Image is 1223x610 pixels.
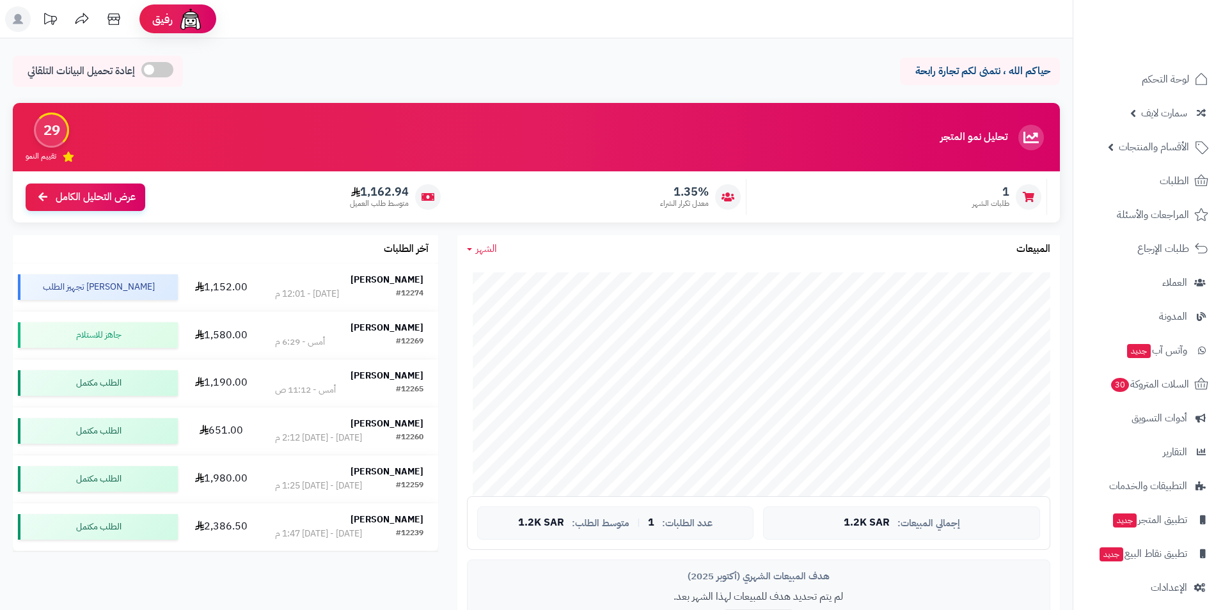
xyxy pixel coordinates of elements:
span: الإعدادات [1151,579,1187,597]
td: 2,386.50 [183,503,260,551]
a: المراجعات والأسئلة [1081,199,1215,230]
a: وآتس آبجديد [1081,335,1215,366]
strong: [PERSON_NAME] [351,321,423,334]
span: 1,162.94 [350,185,409,199]
span: 1.2K SAR [518,517,564,529]
span: العملاء [1162,274,1187,292]
td: 1,580.00 [183,311,260,359]
span: الشهر [476,241,497,256]
span: لوحة التحكم [1142,70,1189,88]
span: متوسط الطلب: [572,518,629,529]
span: رفيق [152,12,173,27]
span: جديد [1113,513,1137,528]
td: 1,152.00 [183,263,260,311]
a: تحديثات المنصة [34,6,66,35]
div: هدف المبيعات الشهري (أكتوبر 2025) [477,570,1040,583]
span: 1 [648,517,654,529]
div: #12269 [396,336,423,348]
span: المراجعات والأسئلة [1117,206,1189,224]
a: المدونة [1081,301,1215,332]
span: الأقسام والمنتجات [1119,138,1189,156]
span: التطبيقات والخدمات [1109,477,1187,495]
span: تطبيق نقاط البيع [1098,545,1187,563]
span: 1 [972,185,1009,199]
div: #12274 [396,288,423,301]
strong: [PERSON_NAME] [351,417,423,430]
a: الطلبات [1081,166,1215,196]
span: عرض التحليل الكامل [56,190,136,205]
a: العملاء [1081,267,1215,298]
div: [DATE] - 12:01 م [275,288,339,301]
h3: آخر الطلبات [384,244,429,255]
span: عدد الطلبات: [662,518,713,529]
span: تطبيق المتجر [1112,511,1187,529]
div: [DATE] - [DATE] 1:47 م [275,528,362,540]
h3: تحليل نمو المتجر [940,132,1007,143]
span: طلبات الشهر [972,198,1009,209]
div: [PERSON_NAME] تجهيز الطلب [18,274,178,300]
span: متوسط طلب العميل [350,198,409,209]
span: 1.35% [660,185,709,199]
h3: المبيعات [1016,244,1050,255]
div: #12239 [396,528,423,540]
a: التقارير [1081,437,1215,467]
a: التطبيقات والخدمات [1081,471,1215,501]
a: لوحة التحكم [1081,64,1215,95]
p: حياكم الله ، نتمنى لكم تجارة رابحة [910,64,1050,79]
div: الطلب مكتمل [18,370,178,396]
span: التقارير [1163,443,1187,461]
div: #12259 [396,480,423,492]
td: 1,980.00 [183,455,260,503]
span: إعادة تحميل البيانات التلقائي [28,64,135,79]
div: الطلب مكتمل [18,418,178,444]
span: سمارت لايف [1141,104,1187,122]
td: 1,190.00 [183,359,260,407]
span: معدل تكرار الشراء [660,198,709,209]
span: الطلبات [1160,172,1189,190]
a: الشهر [467,242,497,256]
td: 651.00 [183,407,260,455]
div: [DATE] - [DATE] 2:12 م [275,432,362,444]
a: عرض التحليل الكامل [26,184,145,211]
a: أدوات التسويق [1081,403,1215,434]
span: | [637,518,640,528]
a: طلبات الإرجاع [1081,233,1215,264]
span: أدوات التسويق [1132,409,1187,427]
img: ai-face.png [178,6,203,32]
strong: [PERSON_NAME] [351,465,423,478]
div: #12265 [396,384,423,396]
strong: [PERSON_NAME] [351,513,423,526]
a: الإعدادات [1081,572,1215,603]
span: 30 [1111,378,1129,392]
span: إجمالي المبيعات: [897,518,960,529]
span: السلات المتروكة [1110,375,1189,393]
span: 1.2K SAR [844,517,890,529]
div: جاهز للاستلام [18,322,178,348]
span: وآتس آب [1126,341,1187,359]
span: تقييم النمو [26,151,56,162]
span: جديد [1127,344,1151,358]
div: [DATE] - [DATE] 1:25 م [275,480,362,492]
span: المدونة [1159,308,1187,325]
div: #12260 [396,432,423,444]
div: الطلب مكتمل [18,514,178,540]
p: لم يتم تحديد هدف للمبيعات لهذا الشهر بعد. [477,590,1040,604]
div: أمس - 6:29 م [275,336,325,348]
div: الطلب مكتمل [18,466,178,492]
a: تطبيق المتجرجديد [1081,504,1215,535]
a: تطبيق نقاط البيعجديد [1081,538,1215,569]
a: السلات المتروكة30 [1081,369,1215,400]
strong: [PERSON_NAME] [351,369,423,382]
span: طلبات الإرجاع [1137,240,1189,258]
div: أمس - 11:12 ص [275,384,336,396]
strong: [PERSON_NAME] [351,273,423,286]
span: جديد [1100,547,1123,561]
